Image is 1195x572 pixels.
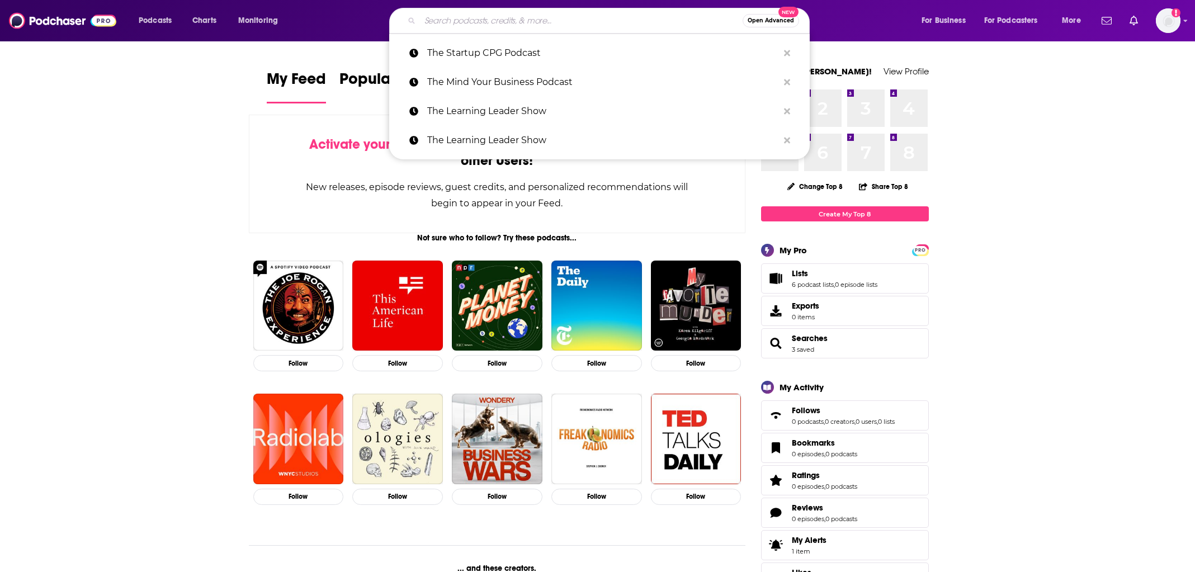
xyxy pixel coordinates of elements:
[792,547,826,555] span: 1 item
[792,438,835,448] span: Bookmarks
[780,382,824,393] div: My Activity
[420,12,743,30] input: Search podcasts, credits, & more...
[427,126,778,155] p: The Learning Leader Show
[761,433,929,463] span: Bookmarks
[792,535,826,545] span: My Alerts
[253,394,344,484] img: Radiolab
[1156,8,1180,33] span: Logged in as tlopez
[761,263,929,294] span: Lists
[1062,13,1081,29] span: More
[792,470,857,480] a: Ratings
[305,136,689,169] div: by following Podcasts, Creators, Lists, and other Users!
[792,281,834,289] a: 6 podcast lists
[761,206,929,221] a: Create My Top 8
[551,355,642,371] button: Follow
[761,66,872,77] a: Welcome [PERSON_NAME]!
[185,12,223,30] a: Charts
[761,296,929,326] a: Exports
[131,12,186,30] button: open menu
[825,515,857,523] a: 0 podcasts
[761,498,929,528] span: Reviews
[825,418,854,426] a: 0 creators
[761,400,929,431] span: Follows
[1125,11,1142,30] a: Show notifications dropdown
[651,394,741,484] img: TED Talks Daily
[825,483,857,490] a: 0 podcasts
[792,418,824,426] a: 0 podcasts
[792,503,857,513] a: Reviews
[238,13,278,29] span: Monitoring
[884,66,929,77] a: View Profile
[765,440,787,456] a: Bookmarks
[792,268,808,278] span: Lists
[824,418,825,426] span: ,
[249,233,746,243] div: Not sure who to follow? Try these podcasts...
[792,346,814,353] a: 3 saved
[765,472,787,488] a: Ratings
[765,303,787,319] span: Exports
[400,8,820,34] div: Search podcasts, credits, & more...
[984,13,1038,29] span: For Podcasters
[922,13,966,29] span: For Business
[792,503,823,513] span: Reviews
[792,333,828,343] a: Searches
[834,281,835,289] span: ,
[651,355,741,371] button: Follow
[792,301,819,311] span: Exports
[877,418,878,426] span: ,
[1156,8,1180,33] img: User Profile
[1172,8,1180,17] svg: Add a profile image
[778,7,799,17] span: New
[427,68,778,97] p: The Mind Your Business Podcast
[761,465,929,495] span: Ratings
[761,530,929,560] a: My Alerts
[1054,12,1095,30] button: open menu
[858,176,909,197] button: Share Top 8
[9,10,116,31] img: Podchaser - Follow, Share and Rate Podcasts
[389,39,810,68] a: The Startup CPG Podcast
[765,335,787,351] a: Searches
[253,355,344,371] button: Follow
[352,394,443,484] img: Ologies with Alie Ward
[878,418,895,426] a: 0 lists
[339,69,434,103] a: Popular Feed
[914,245,927,254] a: PRO
[765,408,787,423] a: Follows
[825,450,857,458] a: 0 podcasts
[761,328,929,358] span: Searches
[452,489,542,505] button: Follow
[551,394,642,484] img: Freakonomics Radio
[835,281,877,289] a: 0 episode lists
[743,14,799,27] button: Open AdvancedNew
[253,261,344,351] img: The Joe Rogan Experience
[792,405,820,415] span: Follows
[792,438,857,448] a: Bookmarks
[267,69,326,95] span: My Feed
[824,450,825,458] span: ,
[551,261,642,351] img: The Daily
[824,483,825,490] span: ,
[427,97,778,126] p: The Learning Leader Show
[192,13,216,29] span: Charts
[765,537,787,553] span: My Alerts
[765,505,787,521] a: Reviews
[352,355,443,371] button: Follow
[452,394,542,484] a: Business Wars
[792,405,895,415] a: Follows
[389,68,810,97] a: The Mind Your Business Podcast
[914,12,980,30] button: open menu
[792,268,877,278] a: Lists
[139,13,172,29] span: Podcasts
[792,470,820,480] span: Ratings
[651,261,741,351] img: My Favorite Murder with Karen Kilgariff and Georgia Hardstark
[309,136,424,153] span: Activate your Feed
[389,126,810,155] a: The Learning Leader Show
[765,271,787,286] a: Lists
